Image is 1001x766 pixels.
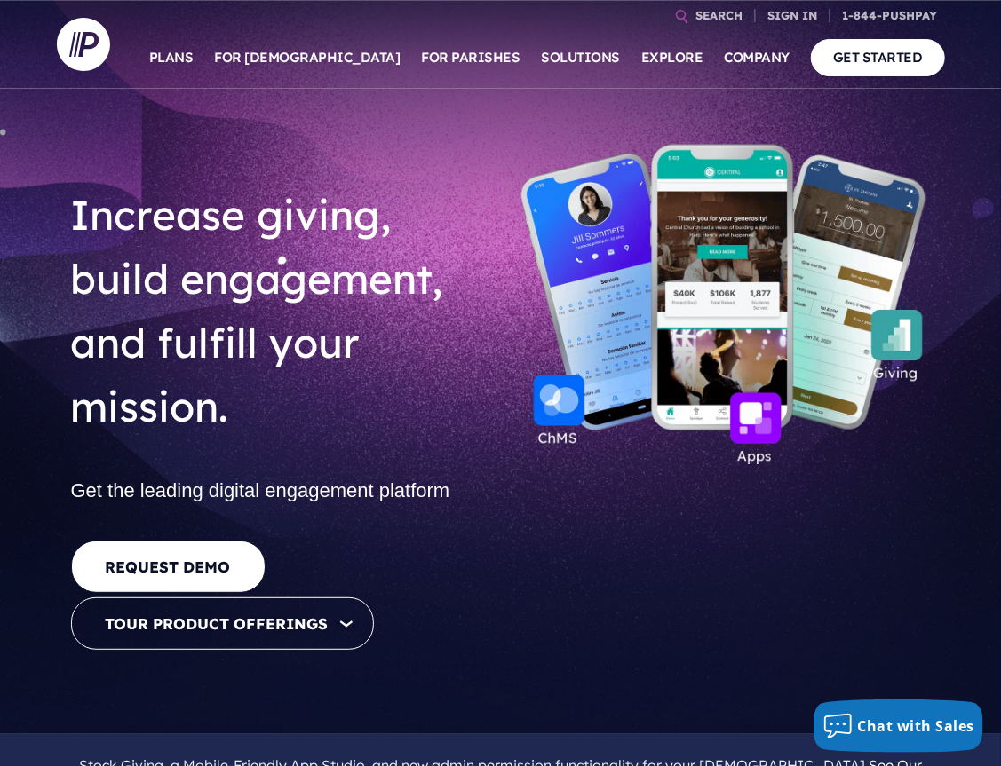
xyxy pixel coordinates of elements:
a: FOR PARISHES [422,27,520,89]
button: Tour Product Offerings [71,597,374,650]
button: Chat with Sales [814,699,984,753]
picture: hmpg_phone-hero-B-13 [515,146,931,163]
a: SOLUTIONS [542,27,621,89]
span: Chat with Sales [858,716,975,736]
a: PLANS [149,27,194,89]
h2: Get the leading digital engagement platform [71,470,487,512]
h1: Increase giving, build engagement, and fulfill your mission. [71,169,487,453]
a: FOR [DEMOGRAPHIC_DATA] [215,27,401,89]
a: EXPLORE [641,27,703,89]
a: GET STARTED [811,39,945,75]
a: REQUEST DEMO [71,541,266,593]
a: COMPANY [725,27,790,89]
